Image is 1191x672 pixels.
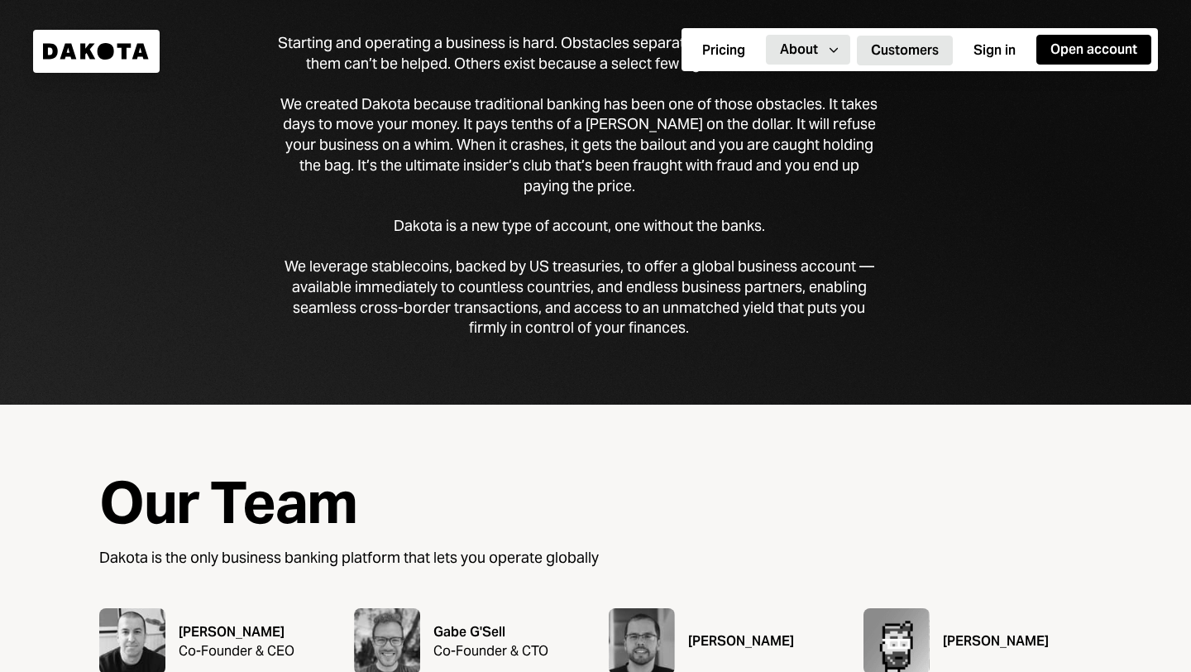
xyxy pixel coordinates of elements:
div: Starting and operating a business is hard. Obstacles separate us from our goals. Some of them can... [278,33,880,74]
div: We leverage stablecoins, backed by US treasuries, to offer a global business account — available ... [278,257,880,338]
div: About [780,41,818,59]
button: Sign in [959,36,1030,65]
a: Pricing [688,34,759,66]
button: Open account [1036,35,1151,65]
div: [PERSON_NAME] [688,631,794,651]
div: Our Team [99,471,599,535]
div: Dakota is a new type of account, one without the banks. [394,216,765,237]
div: We created Dakota because traditional banking has been one of those obstacles. It takes days to m... [278,94,880,197]
button: About [766,35,850,65]
div: Dakota is the only business banking platform that lets you operate globally [99,548,599,569]
a: Customers [857,34,953,66]
a: Sign in [959,34,1030,66]
button: Pricing [688,36,759,65]
div: [PERSON_NAME] [943,631,1049,651]
div: Co-Founder & CTO [433,642,548,660]
div: Gabe G'Sell [433,622,548,642]
div: Co-Founder & CEO [179,642,294,660]
button: Customers [857,36,953,65]
div: [PERSON_NAME] [179,622,294,642]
